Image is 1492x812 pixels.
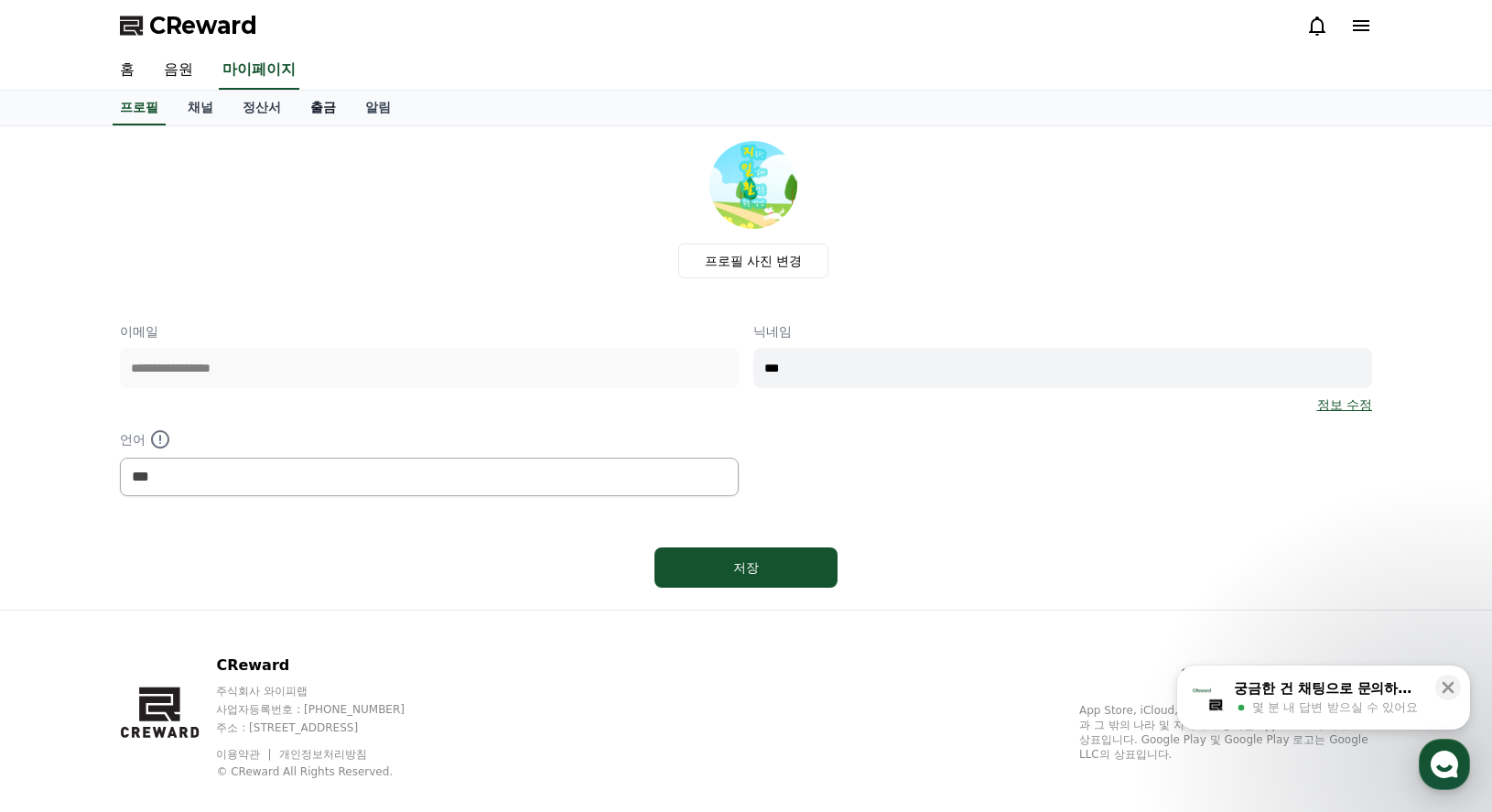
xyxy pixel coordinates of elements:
label: 프로필 사진 변경 [678,244,829,278]
a: 마이페이지 [219,51,299,90]
p: 이메일 [120,322,739,341]
p: 언어 [120,428,739,450]
button: 저장 [654,547,838,588]
p: © CReward All Rights Reserved. [216,764,439,779]
span: 대화 [168,609,189,623]
p: CReward [216,655,439,677]
span: CReward [149,11,257,40]
img: profile_image [709,141,797,229]
div: 저장 [691,558,801,577]
p: 주소 : [STREET_ADDRESS] [216,720,439,735]
p: 사업자등록번호 : [PHONE_NUMBER] [216,702,439,717]
a: 홈 [5,580,121,626]
a: 개인정보처리방침 [279,748,367,761]
a: 홈 [105,51,149,90]
a: 정보 수정 [1317,395,1372,414]
a: 출금 [296,91,351,125]
a: 채널 [173,91,228,125]
span: 설정 [283,608,305,623]
a: 설정 [236,580,351,626]
a: 음원 [149,51,208,90]
a: 정산서 [228,91,296,125]
a: 프로필 [113,91,166,125]
p: 닉네임 [753,322,1372,341]
a: 알림 [351,91,405,125]
a: CReward [120,11,257,40]
a: 대화 [121,580,236,626]
a: 이용약관 [216,748,274,761]
p: App Store, iCloud, iCloud Drive 및 iTunes Store는 미국과 그 밖의 나라 및 지역에서 등록된 Apple Inc.의 서비스 상표입니다. Goo... [1079,703,1372,762]
span: 홈 [58,608,69,623]
p: 주식회사 와이피랩 [216,684,439,698]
